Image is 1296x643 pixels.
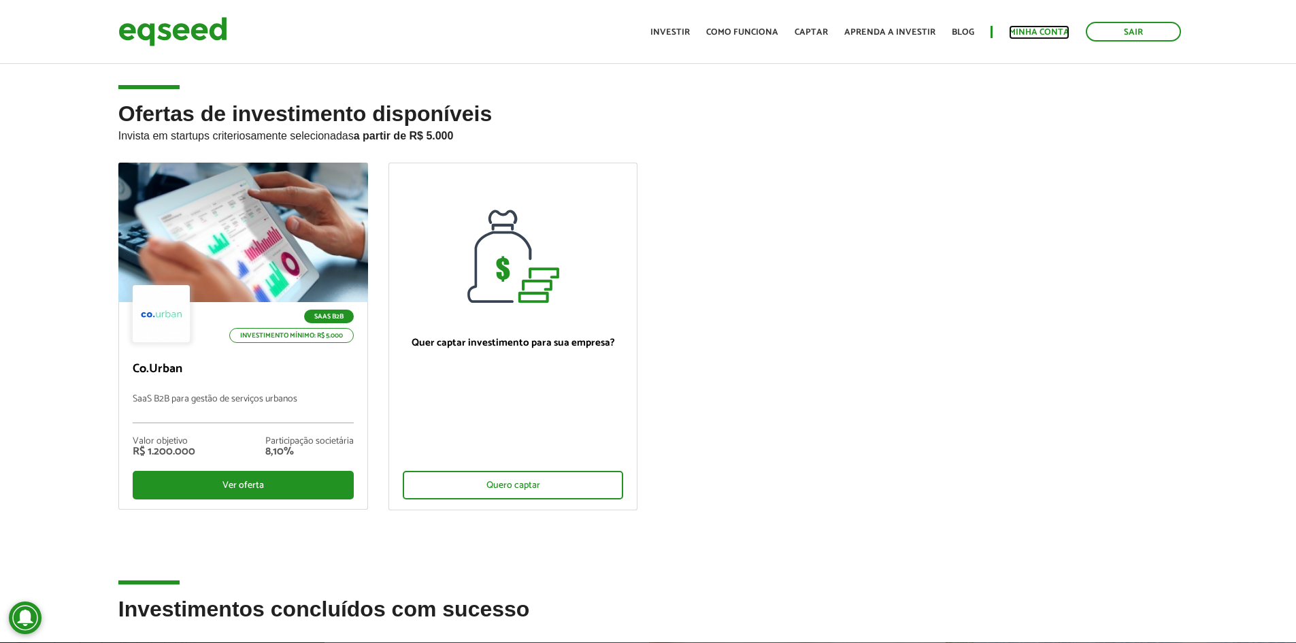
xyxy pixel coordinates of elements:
[229,328,354,343] p: Investimento mínimo: R$ 5.000
[304,310,354,323] p: SaaS B2B
[388,163,638,510] a: Quer captar investimento para sua empresa? Quero captar
[795,28,828,37] a: Captar
[650,28,690,37] a: Investir
[1086,22,1181,42] a: Sair
[133,437,195,446] div: Valor objetivo
[118,14,227,50] img: EqSeed
[1009,28,1069,37] a: Minha conta
[354,130,454,142] strong: a partir de R$ 5.000
[403,337,624,349] p: Quer captar investimento para sua empresa?
[133,362,354,377] p: Co.Urban
[133,446,195,457] div: R$ 1.200.000
[133,394,354,423] p: SaaS B2B para gestão de serviços urbanos
[403,471,624,499] div: Quero captar
[118,597,1178,642] h2: Investimentos concluídos com sucesso
[952,28,974,37] a: Blog
[265,446,354,457] div: 8,10%
[265,437,354,446] div: Participação societária
[118,126,1178,142] p: Invista em startups criteriosamente selecionadas
[844,28,935,37] a: Aprenda a investir
[133,471,354,499] div: Ver oferta
[706,28,778,37] a: Como funciona
[118,102,1178,163] h2: Ofertas de investimento disponíveis
[118,163,368,510] a: SaaS B2B Investimento mínimo: R$ 5.000 Co.Urban SaaS B2B para gestão de serviços urbanos Valor ob...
